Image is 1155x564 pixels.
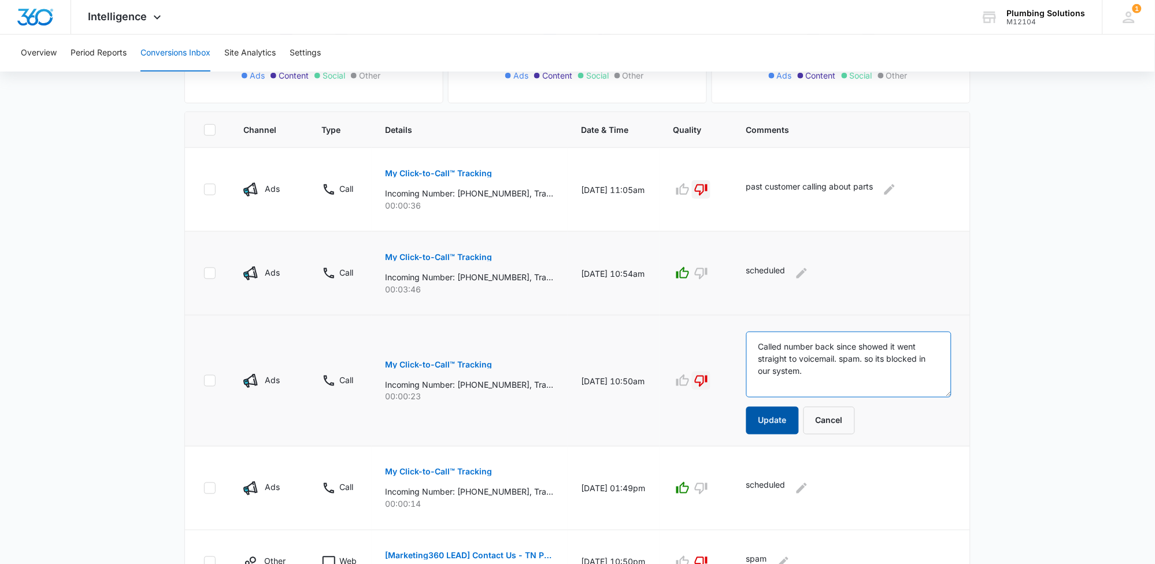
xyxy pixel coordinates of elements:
button: My Click-to-Call™ Tracking [386,243,493,271]
button: Edit Comments [880,180,899,199]
p: Call [340,481,354,493]
td: [DATE] 01:49pm [568,447,660,530]
span: Social [850,69,872,81]
button: My Click-to-Call™ Tracking [386,351,493,379]
p: [Marketing360 LEAD] Contact Us - TN Plumbing [386,552,554,560]
p: Ads [265,183,280,195]
p: scheduled [746,264,786,283]
p: My Click-to-Call™ Tracking [386,253,493,261]
span: Type [322,124,341,136]
span: Quality [673,124,702,136]
p: Call [340,374,354,386]
span: Content [279,69,309,81]
p: Incoming Number: [PHONE_NUMBER], Tracking Number: [PHONE_NUMBER], Ring To: [PHONE_NUMBER], Caller... [386,271,554,283]
button: Site Analytics [224,35,276,72]
button: Cancel [804,407,855,435]
td: [DATE] 10:54am [568,232,660,316]
p: My Click-to-Call™ Tracking [386,468,493,476]
div: notifications count [1132,4,1142,13]
p: Incoming Number: [PHONE_NUMBER], Tracking Number: [PHONE_NUMBER], Ring To: [PHONE_NUMBER], Caller... [386,379,554,391]
p: scheduled [746,479,786,498]
span: Intelligence [88,10,147,23]
span: Other [886,69,908,81]
p: My Click-to-Call™ Tracking [386,361,493,369]
span: Ads [250,69,265,81]
p: 00:00:36 [386,199,554,211]
td: [DATE] 10:50am [568,316,660,447]
textarea: Called number back since showed it went straight to voicemail. spam. so its blocked in our system. [746,332,952,398]
span: Comments [746,124,935,136]
span: Content [806,69,836,81]
span: Content [542,69,572,81]
button: Edit Comments [793,264,811,283]
p: Ads [265,374,280,386]
p: 00:03:46 [386,283,554,295]
button: Overview [21,35,57,72]
div: account name [1007,9,1086,18]
p: 00:00:14 [386,498,554,510]
p: My Click-to-Call™ Tracking [386,169,493,177]
span: Channel [243,124,277,136]
div: account id [1007,18,1086,26]
span: 1 [1132,4,1142,13]
span: Details [386,124,537,136]
p: Ads [265,266,280,279]
button: Period Reports [71,35,127,72]
span: Ads [777,69,792,81]
button: Edit Comments [793,479,811,498]
span: Social [323,69,345,81]
button: My Click-to-Call™ Tracking [386,458,493,486]
span: Other [623,69,644,81]
span: Date & Time [582,124,629,136]
button: My Click-to-Call™ Tracking [386,159,493,187]
button: Settings [290,35,321,72]
p: past customer calling about parts [746,180,873,199]
button: Update [746,407,799,435]
p: Incoming Number: [PHONE_NUMBER], Tracking Number: [PHONE_NUMBER], Ring To: [PHONE_NUMBER], Caller... [386,486,554,498]
p: Ads [265,481,280,493]
p: Call [340,266,354,279]
span: Social [586,69,609,81]
p: Incoming Number: [PHONE_NUMBER], Tracking Number: [PHONE_NUMBER], Ring To: [PHONE_NUMBER], Caller... [386,187,554,199]
p: Call [340,183,354,195]
button: Conversions Inbox [140,35,210,72]
td: [DATE] 11:05am [568,148,660,232]
p: 00:00:23 [386,391,554,403]
span: Other [359,69,380,81]
span: Ads [513,69,528,81]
